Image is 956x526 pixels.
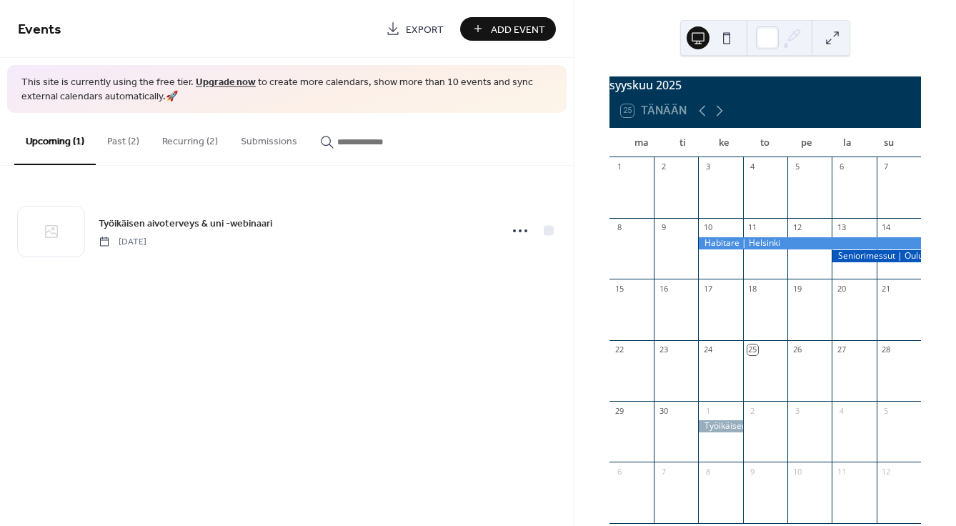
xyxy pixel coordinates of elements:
[792,466,802,477] div: 10
[14,113,96,165] button: Upcoming (1)
[662,129,704,157] div: ti
[792,405,802,416] div: 3
[792,222,802,233] div: 12
[881,162,892,172] div: 7
[702,466,713,477] div: 8
[702,405,713,416] div: 1
[621,129,662,157] div: ma
[703,129,745,157] div: ke
[836,466,847,477] div: 11
[832,250,921,262] div: Seniorimessut | Oulu
[747,405,758,416] div: 2
[614,344,624,355] div: 22
[658,344,669,355] div: 23
[836,405,847,416] div: 4
[375,17,454,41] a: Export
[745,129,786,157] div: to
[702,283,713,294] div: 17
[881,283,892,294] div: 21
[406,22,444,37] span: Export
[614,405,624,416] div: 29
[747,344,758,355] div: 25
[658,405,669,416] div: 30
[658,222,669,233] div: 9
[229,113,309,164] button: Submissions
[614,283,624,294] div: 15
[658,162,669,172] div: 2
[658,283,669,294] div: 16
[491,22,545,37] span: Add Event
[698,237,921,249] div: Habitare | Helsinki
[868,129,910,157] div: su
[747,283,758,294] div: 18
[747,222,758,233] div: 11
[702,162,713,172] div: 3
[792,344,802,355] div: 26
[96,113,151,164] button: Past (2)
[827,129,869,157] div: la
[698,420,742,432] div: Työikäisen aivoterveys & uni -webinaari
[21,76,552,104] span: This site is currently using the free tier. to create more calendars, show more than 10 events an...
[836,162,847,172] div: 6
[151,113,229,164] button: Recurring (2)
[609,76,921,94] div: syyskuu 2025
[881,405,892,416] div: 5
[881,222,892,233] div: 14
[792,162,802,172] div: 5
[836,222,847,233] div: 13
[99,215,272,232] a: Työikäisen aivoterveys & uni -webinaari
[614,162,624,172] div: 1
[747,466,758,477] div: 9
[881,466,892,477] div: 12
[614,466,624,477] div: 6
[702,344,713,355] div: 24
[460,17,556,41] button: Add Event
[786,129,827,157] div: pe
[747,162,758,172] div: 4
[702,222,713,233] div: 10
[658,466,669,477] div: 7
[18,16,61,44] span: Events
[836,344,847,355] div: 27
[792,283,802,294] div: 19
[99,216,272,231] span: Työikäisen aivoterveys & uni -webinaari
[99,235,146,248] span: [DATE]
[196,73,256,92] a: Upgrade now
[836,283,847,294] div: 20
[614,222,624,233] div: 8
[881,344,892,355] div: 28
